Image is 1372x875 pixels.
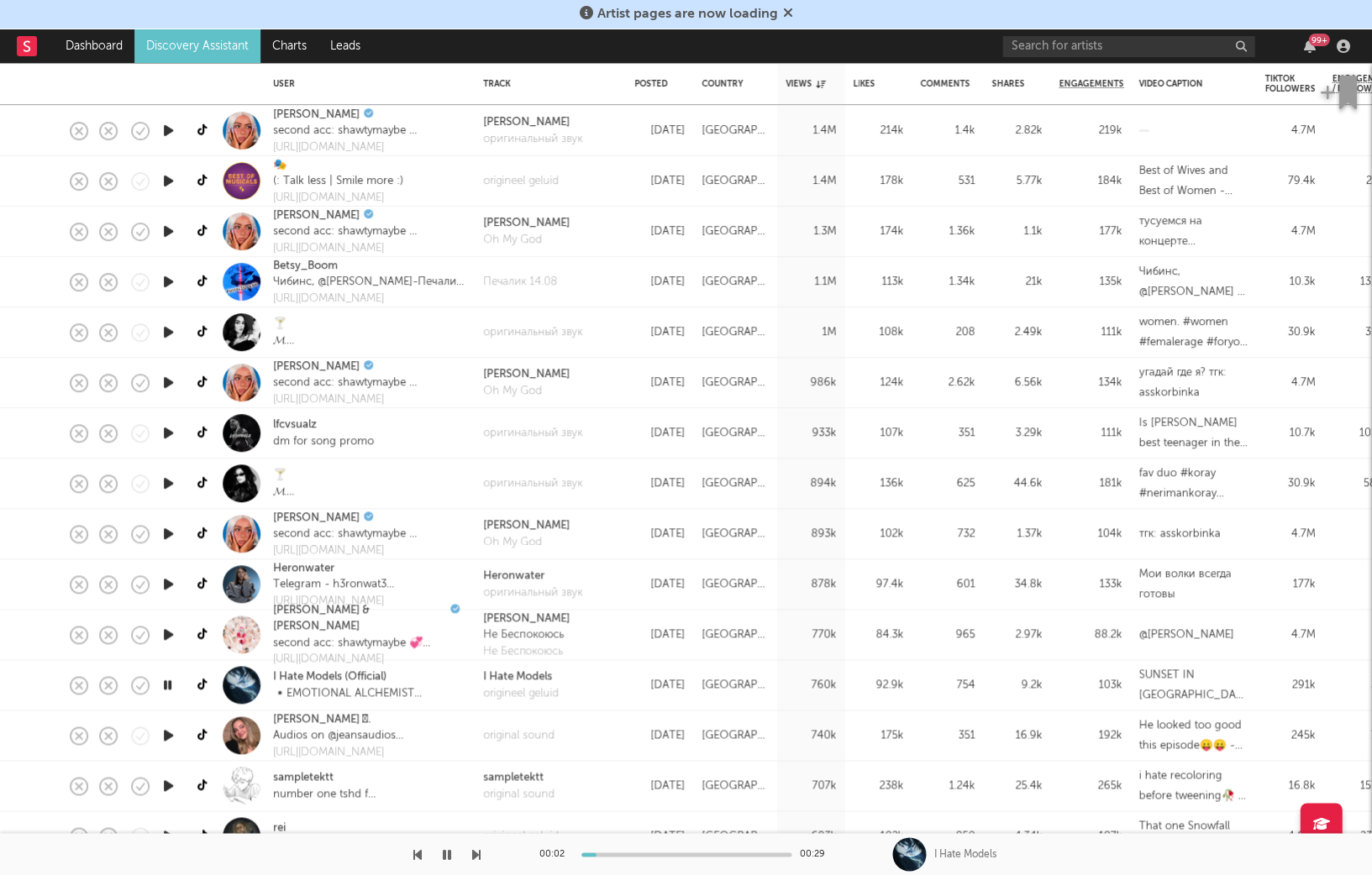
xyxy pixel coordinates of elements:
[273,107,360,123] a: [PERSON_NAME]
[991,121,1042,141] div: 2.82k
[483,610,570,627] div: [PERSON_NAME]
[273,391,423,408] div: [URL][DOMAIN_NAME]
[1138,161,1248,202] div: Best of Wives and Best of Women - [PERSON_NAME] | [PERSON_NAME] Broadway (2016) #musicaltheatre #...
[273,786,381,803] div: number one tshd fan i'll tween your pfp
[483,668,559,685] div: I Hate Models
[273,727,441,744] div: Audios on @jeansaudios After Effects | audio disc server ↴
[54,29,134,63] a: Dashboard
[273,593,394,610] a: [URL][DOMAIN_NAME]
[483,610,570,643] a: [PERSON_NAME]Не Беспокоюсь
[273,190,403,207] div: [URL][DOMAIN_NAME]
[483,643,570,660] a: Не Беспокоюсь
[1059,322,1122,343] div: 111k
[991,776,1042,796] div: 25.4k
[273,274,466,291] div: Чибинс, @[PERSON_NAME]-Печалик😢 14.08 го 10 к 🔥Билеты Sigma boy тур!🔥 \/ \/ \/
[273,157,286,174] a: 🎭
[702,423,769,443] div: [GEOGRAPHIC_DATA]
[920,171,975,191] div: 531
[273,576,394,593] div: Telegram - h3ronwat3r Instagram - h3ronwater 70 BARS
[273,510,360,527] a: [PERSON_NAME]
[483,324,582,341] a: оригинальный звук
[483,517,570,534] div: [PERSON_NAME]
[634,826,685,846] div: [DATE]
[702,79,760,89] div: Country
[783,8,793,21] span: Dismiss
[1059,373,1122,393] div: 134k
[483,769,555,786] div: sampletektt
[273,123,423,139] div: second acc: shawtymaybe 💞 РКН № 5120920420
[786,423,836,443] div: 933k
[483,786,555,803] a: original sound
[920,272,975,292] div: 1.34k
[1138,524,1220,544] div: тгк: asskorbinka
[1264,675,1315,695] div: 291k
[1138,79,1222,89] div: Video Caption
[1059,79,1123,89] span: Engagements
[483,568,582,584] a: Heronwater
[702,373,769,393] div: [GEOGRAPHIC_DATA]
[634,79,676,89] div: Posted
[991,625,1042,645] div: 2.97k
[991,272,1042,292] div: 21k
[1138,665,1248,705] div: SUNSET IN [GEOGRAPHIC_DATA]🔥🖤 @Boiler Room @Teletechuk #boilerroom #teletech #rave #festivalseaso...
[920,423,975,443] div: 351
[786,625,836,645] div: 770k
[483,215,570,232] div: [PERSON_NAME]
[920,79,970,89] div: Comments
[634,726,685,746] div: [DATE]
[273,240,423,257] a: [URL][DOMAIN_NAME]
[483,366,570,383] a: [PERSON_NAME]
[920,574,975,595] div: 601
[1059,171,1122,191] div: 184k
[702,222,769,242] div: [GEOGRAPHIC_DATA]
[853,272,903,292] div: 113k
[702,826,769,846] div: [GEOGRAPHIC_DATA]
[483,727,555,744] a: original sound
[853,524,903,544] div: 102k
[1264,574,1315,595] div: 177k
[991,222,1042,242] div: 1.1k
[702,726,769,746] div: [GEOGRAPHIC_DATA]
[273,173,403,190] div: (: Talk less | Smile more :)
[853,222,903,242] div: 174k
[991,79,1024,89] div: Shares
[273,467,286,484] a: 🍸
[483,383,570,400] a: Oh My God
[920,474,975,494] div: 625
[483,114,582,131] div: [PERSON_NAME]
[273,291,466,307] a: [URL][DOMAIN_NAME]
[702,272,769,292] div: [GEOGRAPHIC_DATA]
[483,475,582,492] a: оригинальный звук
[853,776,903,796] div: 238k
[1138,564,1248,605] div: Мои волки всегда готовы
[991,423,1042,443] div: 3.29k
[483,173,559,190] a: origineel geluid
[483,584,582,601] div: оригинальный звук
[920,121,975,141] div: 1.4k
[634,322,685,343] div: [DATE]
[634,675,685,695] div: [DATE]
[273,542,423,559] div: [URL][DOMAIN_NAME]
[273,316,286,333] a: 🍸
[786,79,825,89] div: Views
[634,574,685,595] div: [DATE]
[1264,474,1315,494] div: 30.9k
[483,685,559,702] a: origineel geluid
[483,626,570,643] div: Не Беспокоюсь
[483,131,582,148] a: оригинальный звук
[634,776,685,796] div: [DATE]
[483,232,570,249] a: Oh My God
[1264,776,1315,796] div: 16.8k
[786,474,836,494] div: 894k
[634,171,685,191] div: [DATE]
[991,726,1042,746] div: 16.9k
[920,625,975,645] div: 965
[483,79,609,89] div: Track
[273,223,423,240] div: second acc: shawtymaybe 💞 РКН № 5120920420
[483,534,570,551] a: Oh My God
